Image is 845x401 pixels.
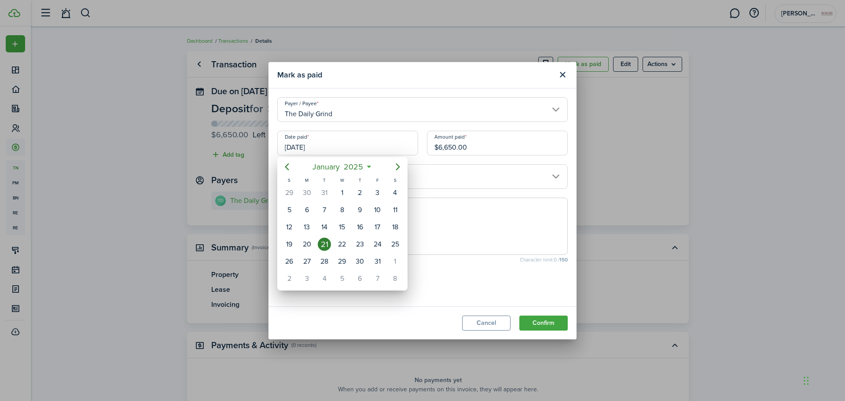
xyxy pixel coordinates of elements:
div: Saturday, January 11, 2025 [389,203,402,217]
div: Tuesday, January 28, 2025 [318,255,331,268]
div: Monday, January 20, 2025 [300,238,313,251]
div: Wednesday, January 22, 2025 [335,238,349,251]
div: Monday, January 27, 2025 [300,255,313,268]
div: Sunday, January 26, 2025 [283,255,296,268]
mbsc-button: Previous page [278,158,296,176]
div: Sunday, December 29, 2024 [283,186,296,199]
div: F [369,177,386,184]
div: Monday, January 6, 2025 [300,203,313,217]
div: Tuesday, December 31, 2024 [318,186,331,199]
div: Saturday, January 18, 2025 [389,221,402,234]
div: Friday, January 10, 2025 [371,203,384,217]
div: M [298,177,316,184]
div: Tuesday, January 14, 2025 [318,221,331,234]
div: Sunday, January 12, 2025 [283,221,296,234]
div: Friday, January 24, 2025 [371,238,384,251]
div: Saturday, January 4, 2025 [389,186,402,199]
div: Sunday, January 5, 2025 [283,203,296,217]
div: S [386,177,404,184]
div: Sunday, January 19, 2025 [283,238,296,251]
div: T [316,177,333,184]
div: Saturday, February 8, 2025 [389,272,402,285]
div: Thursday, January 2, 2025 [353,186,367,199]
div: Thursday, January 9, 2025 [353,203,367,217]
div: Thursday, January 23, 2025 [353,238,367,251]
div: Wednesday, January 8, 2025 [335,203,349,217]
div: Tuesday, February 4, 2025 [318,272,331,285]
div: Thursday, January 30, 2025 [353,255,367,268]
div: Saturday, February 1, 2025 [389,255,402,268]
div: Friday, January 17, 2025 [371,221,384,234]
div: Thursday, January 16, 2025 [353,221,367,234]
span: January [311,159,342,175]
div: Wednesday, January 29, 2025 [335,255,349,268]
div: Thursday, February 6, 2025 [353,272,367,285]
div: S [280,177,298,184]
div: Monday, February 3, 2025 [300,272,313,285]
div: Tuesday, January 7, 2025 [318,203,331,217]
span: 2025 [342,159,365,175]
div: Monday, January 13, 2025 [300,221,313,234]
div: Tuesday, January 21, 2025 [318,238,331,251]
div: Friday, January 3, 2025 [371,186,384,199]
div: Wednesday, February 5, 2025 [335,272,349,285]
div: W [333,177,351,184]
div: Wednesday, January 1, 2025 [335,186,349,199]
div: Friday, January 31, 2025 [371,255,384,268]
mbsc-button: Next page [389,158,407,176]
div: Monday, December 30, 2024 [300,186,313,199]
div: T [351,177,369,184]
div: Saturday, January 25, 2025 [389,238,402,251]
div: Friday, February 7, 2025 [371,272,384,285]
mbsc-button: January2025 [307,159,369,175]
div: Sunday, February 2, 2025 [283,272,296,285]
div: Wednesday, January 15, 2025 [335,221,349,234]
